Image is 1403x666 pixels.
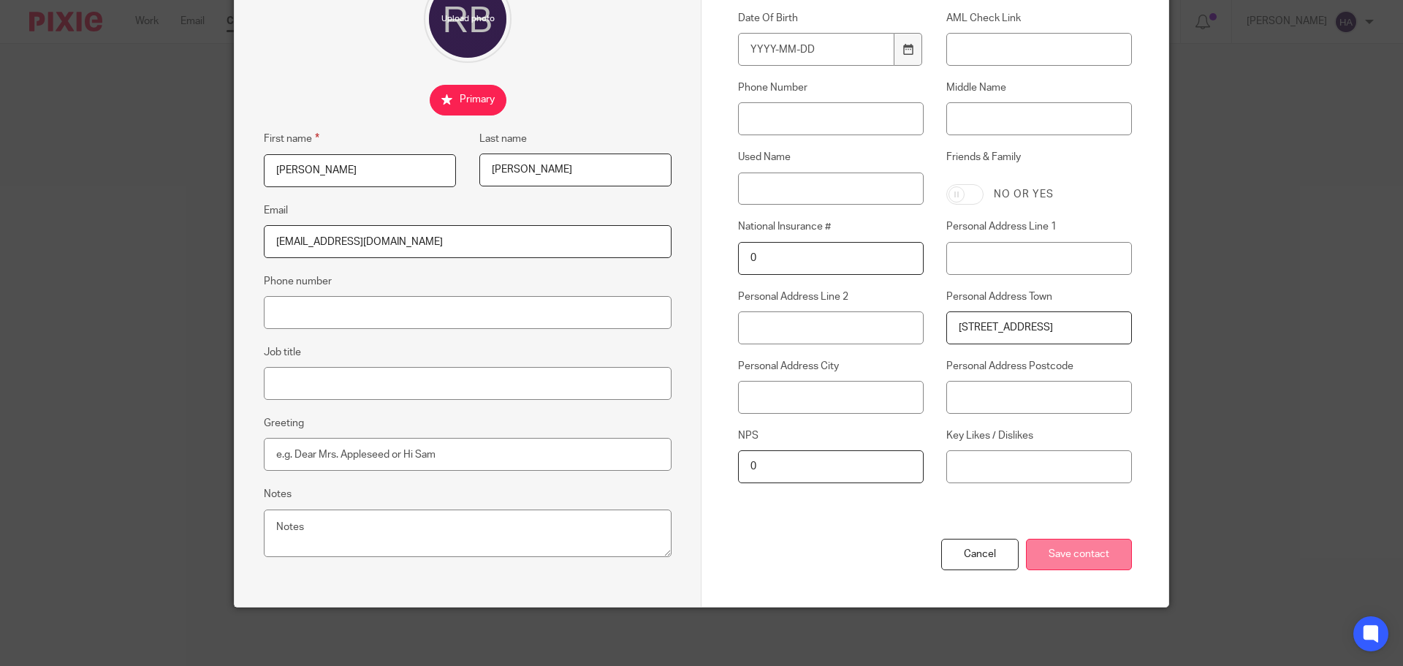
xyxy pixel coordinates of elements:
label: NPS [738,428,924,443]
label: Personal Address Line 1 [946,219,1132,234]
label: Friends & Family [946,150,1132,173]
label: First name [264,130,319,147]
label: Key Likes / Dislikes [946,428,1132,443]
div: Cancel [941,539,1019,570]
label: Personal Address Line 2 [738,290,924,304]
label: No or yes [994,187,1054,202]
input: Save contact [1026,539,1132,570]
label: Last name [479,132,527,146]
label: Greeting [264,416,304,431]
input: YYYY-MM-DD [738,33,894,66]
label: Job title [264,345,301,360]
label: AML Check Link [946,11,1132,26]
label: Notes [264,487,292,502]
label: Middle Name [946,80,1132,95]
label: Email [264,203,288,218]
label: National Insurance # [738,219,924,234]
label: Phone number [264,274,332,289]
label: Date Of Birth [738,11,924,26]
label: Phone Number [738,80,924,95]
input: e.g. Dear Mrs. Appleseed or Hi Sam [264,438,672,471]
label: Personal Address Postcode [946,359,1132,374]
label: Used Name [738,150,924,164]
label: Personal Address City [738,359,924,374]
label: Personal Address Town [946,290,1132,304]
